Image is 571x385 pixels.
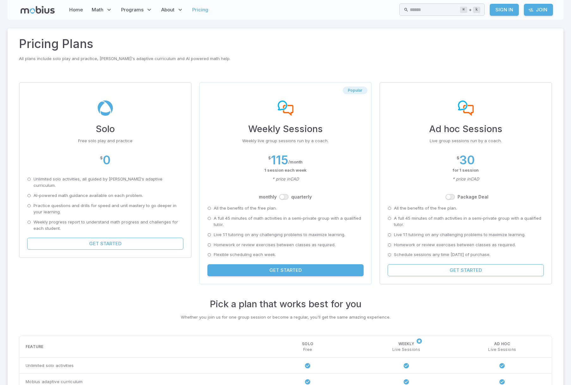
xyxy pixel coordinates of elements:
button: Get Started [388,264,544,276]
p: Feature [26,344,43,350]
p: Weekly live group sessions run by a coach. [207,138,364,144]
label: quarterly [291,194,312,200]
p: Schedule sessions any time [DATE] of purchase. [394,252,490,258]
h3: Weekly Sessions [207,122,364,136]
a: Pricing [190,3,210,17]
p: Homework or review exercises between classes as required. [394,242,516,248]
p: 1 session each week [207,167,364,174]
label: Package Deal [457,194,488,200]
p: / month [288,159,303,165]
p: Unlimited solo activities, all guided by [PERSON_NAME]'s adaptive curriculum. [34,176,183,189]
p: Flexible scheduling each week. [214,252,276,258]
div: + [460,6,480,14]
p: Live 1:1 tutoring on any challenging problems to maximize learning. [394,232,525,238]
p: Live Sessions [392,347,420,352]
p: $ [457,155,459,161]
button: Get Started [207,264,364,276]
p: for 1 session [388,167,544,174]
p: Live 1:1 tutoring on any challenging problems to maximize learning. [214,232,345,238]
span: About [161,6,175,13]
h3: Pick a plan that works best for you [19,297,552,311]
p: Whether you join us for one group session or become a regular, you'll get the same amazing experi... [19,314,552,321]
p: A full 45 minutes of math activities in a semi-private group with a qualified tutor. [214,215,364,228]
p: Solo [302,341,313,347]
img: solo-plan-img [97,101,113,116]
span: Programs [121,6,144,13]
label: month ly [259,194,277,200]
p: Live group sessions run by a coach. [388,138,544,144]
img: ad-hoc sessions-plan-img [458,101,474,116]
span: Popular [343,88,367,93]
p: Free [303,347,312,352]
kbd: k [473,7,480,13]
img: weekly-sessions-plan-img [278,101,293,116]
button: Get Started [27,238,183,250]
span: Math [92,6,103,13]
p: Live Sessions [488,347,516,352]
p: Ad hoc [494,341,510,347]
h2: Pricing Plans [19,35,552,52]
p: * price in CAD [207,176,364,182]
h2: 115 [271,153,288,167]
p: * price in CAD [388,176,544,182]
p: All plans include solo play and practice, [PERSON_NAME]'s adaptive curriculum and AI powered math... [19,56,552,62]
p: AI-powered math guidance available on each problem. [34,192,143,199]
p: Practice questions and drills for speed and unit mastery to go deeper in your learning. [34,203,183,215]
h3: Ad hoc Sessions [388,122,544,136]
p: $ [268,155,271,161]
h3: Solo [27,122,183,136]
p: A full 45 minutes of math activities in a semi-private group with a qualified tutor. [394,215,544,228]
a: Home [67,3,85,17]
p: All the benefits of the free plan. [394,205,457,211]
a: Join [524,4,553,16]
h2: 0 [103,153,111,167]
h2: 30 [459,153,475,167]
kbd: ⌘ [460,7,467,13]
p: $ [100,155,103,161]
p: Free solo play and practice [27,138,183,144]
p: All the benefits of the free plan. [214,205,277,211]
a: Sign In [490,4,519,16]
p: Homework or review exercises between classes as required. [214,242,335,248]
p: Weekly [398,341,414,347]
p: Weekly progress report to understand math progress and challenges for each student. [34,219,183,232]
td: Unlimited solo activities [19,357,256,373]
